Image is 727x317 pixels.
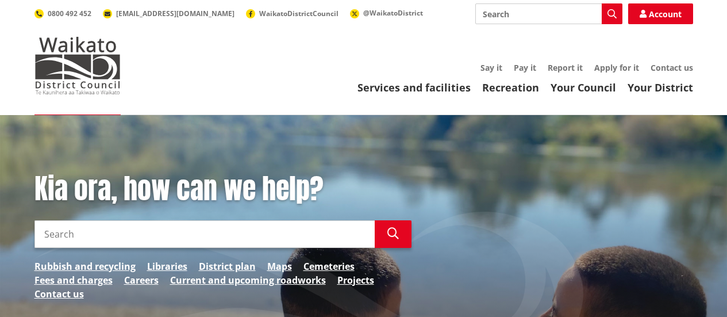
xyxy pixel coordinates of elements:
a: Cemeteries [303,259,355,273]
a: Maps [267,259,292,273]
span: @WaikatoDistrict [363,8,423,18]
a: Contact us [651,62,693,73]
a: Libraries [147,259,187,273]
a: Current and upcoming roadworks [170,273,326,287]
a: Your Council [551,81,616,94]
a: Recreation [482,81,539,94]
a: Say it [480,62,502,73]
a: District plan [199,259,256,273]
a: Services and facilities [357,81,471,94]
a: Fees and charges [34,273,113,287]
a: Your District [628,81,693,94]
a: Rubbish and recycling [34,259,136,273]
span: 0800 492 452 [48,9,91,18]
span: WaikatoDistrictCouncil [259,9,339,18]
a: @WaikatoDistrict [350,8,423,18]
input: Search input [34,220,375,248]
span: [EMAIL_ADDRESS][DOMAIN_NAME] [116,9,234,18]
input: Search input [475,3,622,24]
a: Report it [548,62,583,73]
a: Account [628,3,693,24]
img: Waikato District Council - Te Kaunihera aa Takiwaa o Waikato [34,37,121,94]
h1: Kia ora, how can we help? [34,173,411,206]
a: WaikatoDistrictCouncil [246,9,339,18]
a: Projects [337,273,374,287]
a: Contact us [34,287,84,301]
a: Pay it [514,62,536,73]
a: Apply for it [594,62,639,73]
a: 0800 492 452 [34,9,91,18]
a: [EMAIL_ADDRESS][DOMAIN_NAME] [103,9,234,18]
a: Careers [124,273,159,287]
